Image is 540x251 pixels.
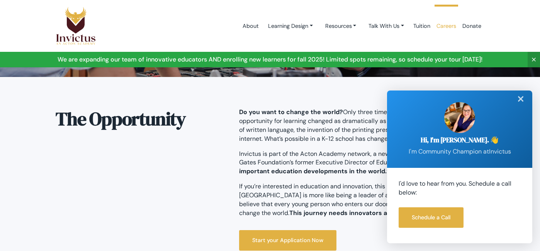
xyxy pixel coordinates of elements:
[459,10,484,43] a: Donate
[362,19,410,33] a: Talk With Us
[56,7,96,45] img: Logo
[433,10,459,43] a: Careers
[489,147,511,155] span: Invictus
[239,158,464,175] strong: “one of the most important education developments in the world.”
[239,182,484,218] p: If you’re interested in education and innovation, this is your chance. Being a guide at [GEOGRAPH...
[319,19,363,33] a: Resources
[56,108,228,130] h2: The Opportunity
[239,108,484,143] p: Only three times in human history has the opportunity for learning changed as dramatically as it ...
[399,179,521,197] p: I'd love to hear from you. Schedule a call below:
[444,102,475,133] img: sarah.jpg
[239,10,262,43] a: About
[513,90,528,108] div: ✕
[399,207,464,228] a: Schedule a Call
[239,150,484,176] p: Invictus is part of the Acton Academy network, a new school model praised by the Gates Foundation...
[289,209,466,217] strong: This journey needs innovators and leaders – perhaps you.
[399,136,521,144] h2: Hi, I'm [PERSON_NAME]. 👋
[239,108,343,116] strong: Do you want to change the world?
[399,147,521,156] p: I'm Community Champion at
[239,230,336,251] a: Start your Application Now
[410,10,433,43] a: Tuition
[262,19,319,33] a: Learning Design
